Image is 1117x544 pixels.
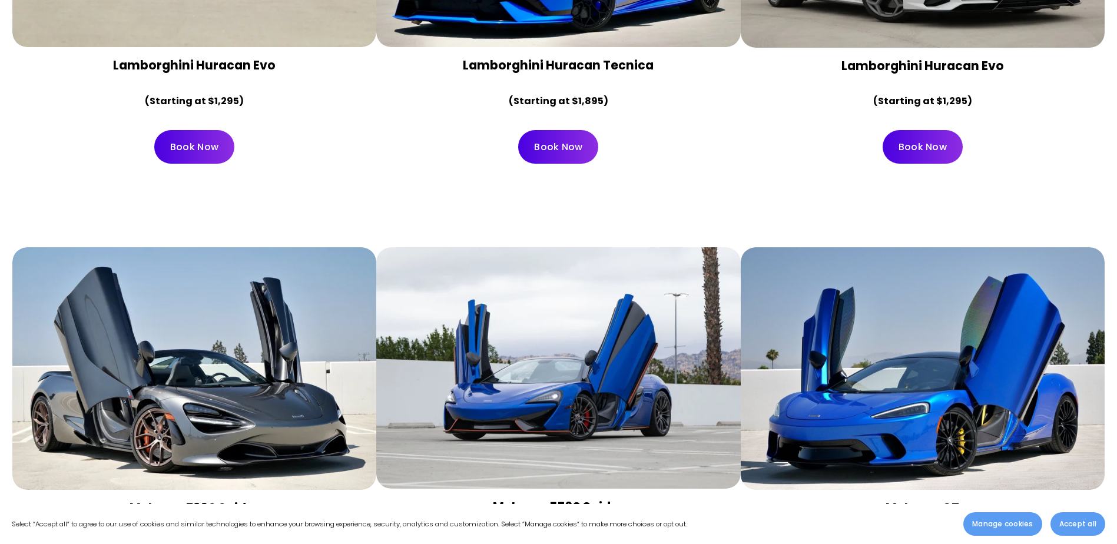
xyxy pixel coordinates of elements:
[463,57,654,74] strong: Lamborghini Huracan Tecnica
[963,512,1042,536] button: Manage cookies
[883,130,963,164] a: Book Now
[972,519,1033,529] span: Manage cookies
[841,57,1004,74] strong: Lamborghini Huracan Evo
[493,498,624,515] strong: McLaren 570S Spider
[1050,512,1105,536] button: Accept all
[12,518,687,530] p: Select “Accept all” to agree to our use of cookies and similar technologies to enhance your brows...
[113,57,276,74] strong: Lamborghini Huracan Evo
[509,94,608,108] strong: (Starting at $1,895)
[518,130,598,164] a: Book Now
[154,130,234,164] a: Book Now
[873,94,972,108] strong: (Starting at $1,295)
[1059,519,1096,529] span: Accept all
[145,94,244,108] strong: (Starting at $1,295)
[886,499,959,516] strong: McLaren GT
[130,499,259,516] strong: McLaren 720S Spider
